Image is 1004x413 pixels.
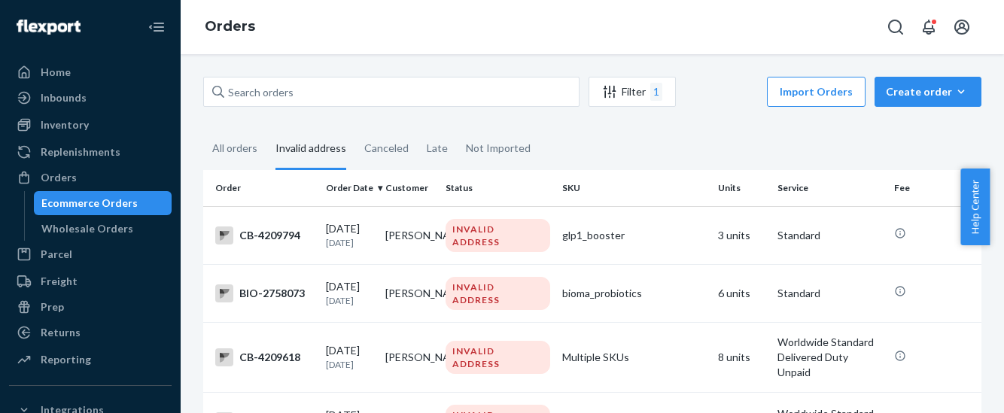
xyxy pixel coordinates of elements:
[17,20,81,35] img: Flexport logo
[777,286,882,301] p: Standard
[203,77,580,107] input: Search orders
[712,264,771,322] td: 6 units
[9,348,172,372] a: Reporting
[41,325,81,340] div: Returns
[712,323,771,393] td: 8 units
[9,269,172,293] a: Freight
[556,170,712,206] th: SKU
[446,277,550,310] div: INVALID ADDRESS
[41,90,87,105] div: Inbounds
[9,140,172,164] a: Replenishments
[9,166,172,190] a: Orders
[427,129,448,168] div: Late
[41,117,89,132] div: Inventory
[9,113,172,137] a: Inventory
[41,144,120,159] div: Replenishments
[881,12,911,42] button: Open Search Box
[141,12,172,42] button: Close Navigation
[9,60,172,84] a: Home
[9,320,172,345] a: Returns
[446,219,550,252] div: INVALID ADDRESS
[41,274,78,289] div: Freight
[886,84,970,99] div: Create order
[767,77,866,107] button: Import Orders
[379,323,439,393] td: [PERSON_NAME]
[326,279,373,307] div: [DATE]
[440,170,556,206] th: Status
[212,129,257,168] div: All orders
[41,352,91,367] div: Reporting
[556,323,712,393] td: Multiple SKUs
[777,335,882,380] p: Worldwide Standard Delivered Duty Unpaid
[364,129,409,168] div: Canceled
[712,170,771,206] th: Units
[9,86,172,110] a: Inbounds
[326,343,373,371] div: [DATE]
[326,236,373,249] p: [DATE]
[215,348,314,366] div: CB-4209618
[275,129,346,170] div: Invalid address
[446,341,550,374] div: INVALID ADDRESS
[326,221,373,249] div: [DATE]
[9,242,172,266] a: Parcel
[589,83,675,101] div: Filter
[771,170,888,206] th: Service
[205,18,255,35] a: Orders
[41,221,133,236] div: Wholesale Orders
[215,284,314,302] div: BIO-2758073
[960,169,990,245] button: Help Center
[41,247,72,262] div: Parcel
[385,181,433,194] div: Customer
[712,206,771,264] td: 3 units
[650,83,662,101] div: 1
[888,170,981,206] th: Fee
[34,217,172,241] a: Wholesale Orders
[34,191,172,215] a: Ecommerce Orders
[466,129,531,168] div: Not Imported
[589,77,676,107] button: Filter
[9,295,172,319] a: Prep
[320,170,379,206] th: Order Date
[914,12,944,42] button: Open notifications
[41,170,77,185] div: Orders
[41,196,138,211] div: Ecommerce Orders
[947,12,977,42] button: Open account menu
[41,65,71,80] div: Home
[326,294,373,307] p: [DATE]
[326,358,373,371] p: [DATE]
[203,170,320,206] th: Order
[193,5,267,49] ol: breadcrumbs
[379,264,439,322] td: [PERSON_NAME]
[562,286,706,301] div: bioma_probiotics
[215,226,314,244] div: CB-4209794
[379,206,439,264] td: [PERSON_NAME]
[562,228,706,243] div: glp1_booster
[777,228,882,243] p: Standard
[875,77,981,107] button: Create order
[41,299,64,314] div: Prep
